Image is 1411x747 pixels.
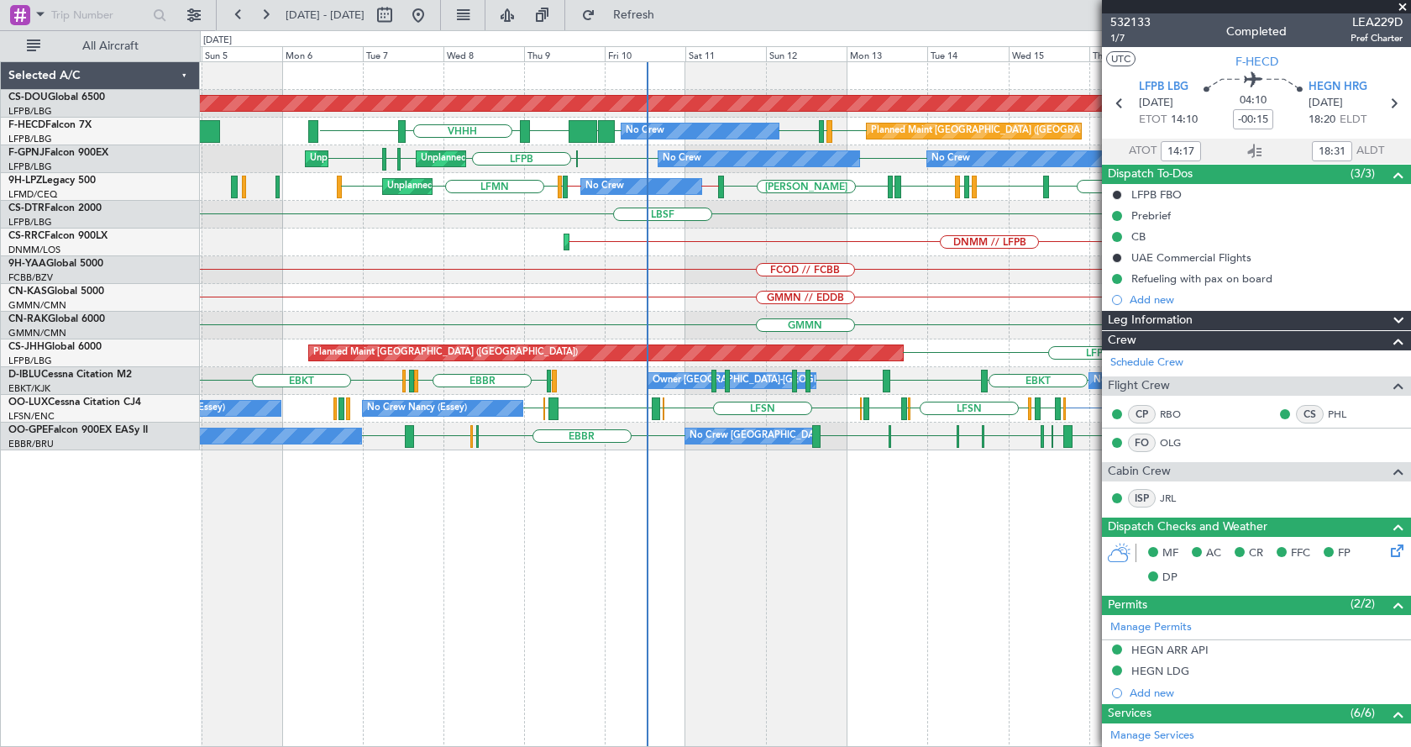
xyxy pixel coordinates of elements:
span: Dispatch To-Dos [1108,165,1193,184]
a: JRL [1160,491,1198,506]
span: CS-DTR [8,203,45,213]
div: Sun 12 [766,46,847,61]
span: Refresh [599,9,669,21]
span: Crew [1108,331,1136,350]
span: 532133 [1110,13,1151,31]
div: Thu 9 [524,46,605,61]
div: ISP [1128,489,1156,508]
a: OO-GPEFalcon 900EX EASy II [8,425,148,435]
span: ETOT [1139,112,1167,129]
a: LFPB/LBG [8,216,52,229]
div: Unplanned Maint Nice ([GEOGRAPHIC_DATA]) [387,174,586,199]
a: D-IBLUCessna Citation M2 [8,370,132,380]
span: OO-LUX [8,397,48,408]
div: Wed 15 [1009,46,1089,61]
div: No Crew [GEOGRAPHIC_DATA] ([GEOGRAPHIC_DATA] National) [690,423,971,449]
button: Refresh [574,2,674,29]
span: DP [1162,570,1178,587]
a: LFPB/LBG [8,105,52,118]
div: No Crew [585,174,624,199]
a: CS-DOUGlobal 6500 [8,92,105,103]
div: No Crew [626,118,664,144]
div: Owner [GEOGRAPHIC_DATA]-[GEOGRAPHIC_DATA] [653,368,879,393]
a: GMMN/CMN [8,299,66,312]
div: Add new [1130,292,1403,307]
a: LFMD/CEQ [8,188,57,201]
a: Manage Permits [1110,619,1192,636]
div: Planned Maint [GEOGRAPHIC_DATA] ([GEOGRAPHIC_DATA]) [871,118,1136,144]
div: HEGN ARR API [1131,643,1209,657]
span: CS-RRC [8,231,45,241]
a: LFPB/LBG [8,160,52,173]
a: OO-LUXCessna Citation CJ4 [8,397,141,408]
span: ELDT [1340,112,1366,129]
span: FP [1338,545,1351,562]
span: [DATE] [1139,95,1173,112]
div: FO [1128,434,1156,452]
div: Tue 7 [363,46,443,61]
span: 9H-LPZ [8,176,42,186]
span: 9H-YAA [8,259,46,269]
span: CN-RAK [8,314,48,324]
span: 14:10 [1171,112,1198,129]
input: --:-- [1161,141,1201,161]
div: Add new [1130,686,1403,700]
span: Leg Information [1108,311,1193,330]
span: ATOT [1129,143,1157,160]
a: CS-JHHGlobal 6000 [8,342,102,352]
a: CN-RAKGlobal 6000 [8,314,105,324]
div: [DATE] [203,34,232,48]
div: Refueling with pax on board [1131,271,1272,286]
span: Permits [1108,596,1147,615]
a: EBKT/KJK [8,382,50,395]
a: GMMN/CMN [8,327,66,339]
span: MF [1162,545,1178,562]
a: FCBB/BZV [8,271,53,284]
a: EBBR/BRU [8,438,54,450]
a: CS-DTRFalcon 2000 [8,203,102,213]
span: ALDT [1356,143,1384,160]
a: F-GPNJFalcon 900EX [8,148,108,158]
span: 1/7 [1110,31,1151,45]
div: Thu 16 [1089,46,1170,61]
a: PHL [1328,407,1366,422]
div: Completed [1226,23,1287,40]
a: OLG [1160,435,1198,450]
div: No Crew Nancy (Essey) [367,396,467,421]
div: Mon 13 [847,46,927,61]
span: HEGN HRG [1309,79,1367,96]
div: Fri 10 [605,46,685,61]
span: [DATE] - [DATE] [286,8,365,23]
span: CR [1249,545,1263,562]
span: 18:20 [1309,112,1335,129]
span: LFPB LBG [1139,79,1188,96]
div: HEGN LDG [1131,664,1189,678]
div: Wed 8 [443,46,524,61]
input: Trip Number [51,3,148,28]
span: F-HECD [1235,53,1278,71]
a: RBO [1160,407,1198,422]
button: UTC [1106,51,1136,66]
a: Manage Services [1110,728,1194,744]
a: LFSN/ENC [8,410,55,423]
span: CS-JHH [8,342,45,352]
div: No Crew Kortrijk-[GEOGRAPHIC_DATA] [1094,368,1267,393]
span: CS-DOU [8,92,48,103]
span: F-GPNJ [8,148,45,158]
div: CB [1131,229,1146,244]
span: [DATE] [1309,95,1343,112]
div: Planned Maint [GEOGRAPHIC_DATA] ([GEOGRAPHIC_DATA]) [313,340,578,366]
div: No Crew [931,146,970,171]
div: LFPB FBO [1131,187,1182,202]
span: FFC [1291,545,1310,562]
span: Pref Charter [1351,31,1403,45]
span: F-HECD [8,120,45,130]
div: Mon 6 [282,46,363,61]
a: DNMM/LOS [8,244,60,256]
a: 9H-LPZLegacy 500 [8,176,96,186]
span: Dispatch Checks and Weather [1108,518,1267,537]
div: CS [1296,405,1324,423]
div: Unplanned Maint [GEOGRAPHIC_DATA] ([GEOGRAPHIC_DATA]) [421,146,697,171]
a: Schedule Crew [1110,355,1183,371]
button: All Aircraft [18,33,182,60]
